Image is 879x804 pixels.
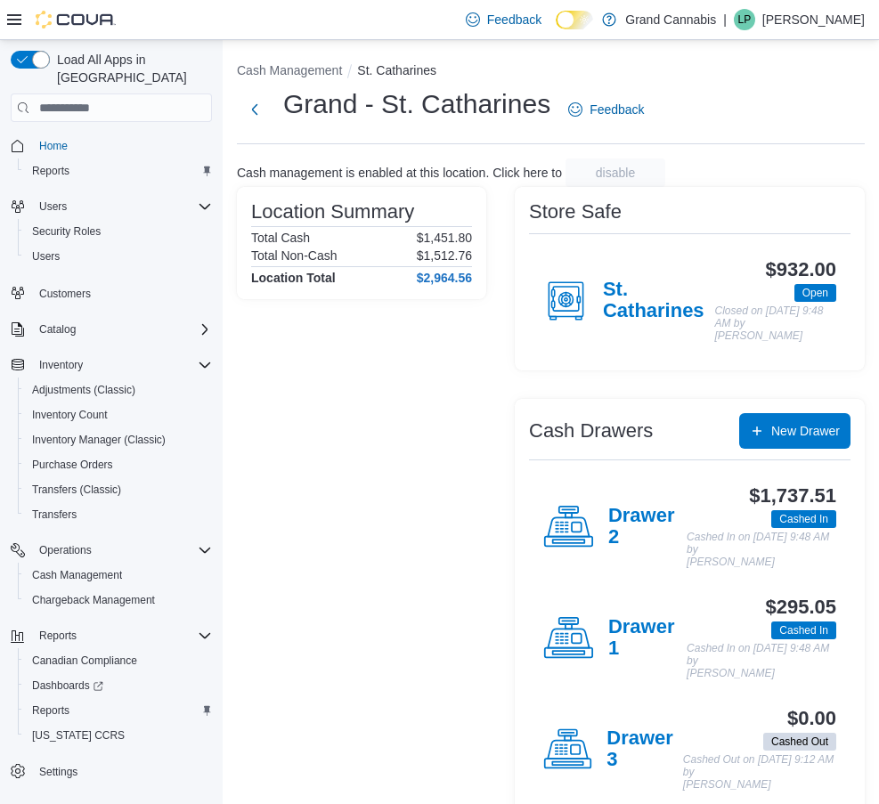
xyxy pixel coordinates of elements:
[39,629,77,643] span: Reports
[32,164,69,178] span: Reports
[4,133,219,158] button: Home
[32,760,212,783] span: Settings
[32,654,137,668] span: Canadian Compliance
[25,589,212,611] span: Chargeback Management
[25,221,108,242] a: Security Roles
[417,231,472,245] p: $1,451.80
[802,285,828,301] span: Open
[32,319,212,340] span: Catalog
[251,248,338,263] h6: Total Non-Cash
[251,201,414,223] h3: Location Summary
[25,221,212,242] span: Security Roles
[32,458,113,472] span: Purchase Orders
[32,383,135,397] span: Adjustments (Classic)
[25,246,67,267] a: Users
[25,429,212,451] span: Inventory Manager (Classic)
[18,502,219,527] button: Transfers
[32,281,212,304] span: Customers
[4,353,219,378] button: Inventory
[32,678,103,693] span: Dashboards
[25,700,212,721] span: Reports
[39,287,91,301] span: Customers
[625,9,716,30] p: Grand Cannabis
[766,597,836,618] h3: $295.05
[771,422,840,440] span: New Drawer
[25,379,212,401] span: Adjustments (Classic)
[32,761,85,783] a: Settings
[357,63,436,77] button: St. Catharines
[608,505,687,549] h4: Drawer 2
[18,452,219,477] button: Purchase Orders
[32,134,212,157] span: Home
[32,625,84,646] button: Reports
[417,248,472,263] p: $1,512.76
[683,754,836,791] p: Cashed Out on [DATE] 9:12 AM by [PERSON_NAME]
[39,322,76,337] span: Catalog
[771,621,836,639] span: Cashed In
[25,650,144,671] a: Canadian Compliance
[779,622,828,638] span: Cashed In
[25,725,132,746] a: [US_STATE] CCRS
[283,86,550,122] h1: Grand - St. Catharines
[18,219,219,244] button: Security Roles
[32,593,155,607] span: Chargeback Management
[25,160,77,182] a: Reports
[32,408,108,422] span: Inventory Count
[739,413,851,449] button: New Drawer
[32,135,75,157] a: Home
[734,9,755,30] div: Logan Plut
[18,563,219,588] button: Cash Management
[18,378,219,402] button: Adjustments (Classic)
[25,725,212,746] span: Washington CCRS
[603,279,715,323] h4: St. Catharines
[723,9,727,30] p: |
[4,280,219,305] button: Customers
[251,231,310,245] h6: Total Cash
[687,532,836,568] p: Cashed In on [DATE] 9:48 AM by [PERSON_NAME]
[32,508,77,522] span: Transfers
[687,643,836,679] p: Cashed In on [DATE] 9:48 AM by [PERSON_NAME]
[25,246,212,267] span: Users
[4,623,219,648] button: Reports
[25,650,212,671] span: Canadian Compliance
[25,504,84,525] a: Transfers
[25,160,212,182] span: Reports
[39,358,83,372] span: Inventory
[766,259,836,280] h3: $932.00
[4,759,219,784] button: Settings
[606,727,683,772] h4: Drawer 3
[4,538,219,563] button: Operations
[32,483,121,497] span: Transfers (Classic)
[738,9,752,30] span: LP
[25,675,212,696] span: Dashboards
[25,379,142,401] a: Adjustments (Classic)
[36,11,116,28] img: Cova
[39,543,92,557] span: Operations
[529,201,622,223] h3: Store Safe
[762,9,865,30] p: [PERSON_NAME]
[561,92,651,127] a: Feedback
[771,734,828,750] span: Cashed Out
[25,504,212,525] span: Transfers
[556,11,593,29] input: Dark Mode
[25,479,212,500] span: Transfers (Classic)
[32,433,166,447] span: Inventory Manager (Classic)
[32,319,83,340] button: Catalog
[18,427,219,452] button: Inventory Manager (Classic)
[18,698,219,723] button: Reports
[237,166,562,180] p: Cash management is enabled at this location. Click here to
[4,317,219,342] button: Catalog
[18,648,219,673] button: Canadian Compliance
[714,305,836,342] p: Closed on [DATE] 9:48 AM by [PERSON_NAME]
[32,703,69,718] span: Reports
[25,454,212,475] span: Purchase Orders
[32,540,99,561] button: Operations
[417,271,472,285] h4: $2,964.56
[487,11,541,28] span: Feedback
[32,283,98,305] a: Customers
[32,540,212,561] span: Operations
[25,404,212,426] span: Inventory Count
[25,404,115,426] a: Inventory Count
[32,354,90,376] button: Inventory
[32,354,212,376] span: Inventory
